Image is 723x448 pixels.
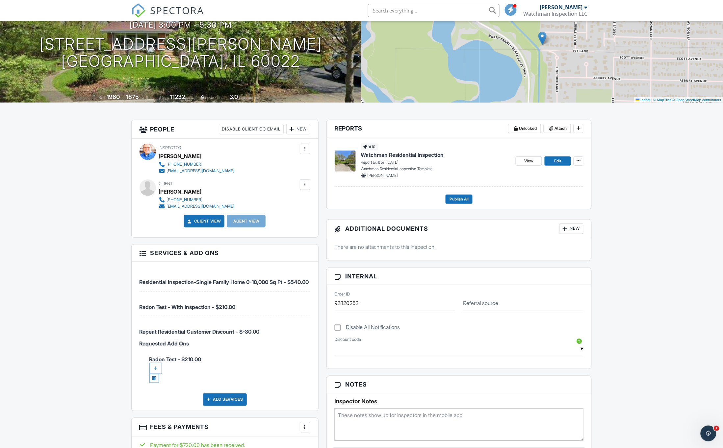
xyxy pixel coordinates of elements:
[140,95,149,100] span: sq. ft.
[132,245,318,262] h3: Services & Add ons
[159,151,202,161] div: [PERSON_NAME]
[636,98,651,102] a: Leaflet
[335,337,361,342] label: Discount code
[167,204,235,209] div: [EMAIL_ADDRESS][DOMAIN_NAME]
[167,168,235,174] div: [EMAIL_ADDRESS][DOMAIN_NAME]
[150,3,204,17] span: SPECTORA
[186,218,221,224] a: Client View
[368,4,500,17] input: Search everything...
[463,299,498,307] label: Referral source
[132,120,318,139] h3: People
[149,356,310,381] span: Radon Test - $210.00
[701,426,716,441] iframe: Intercom live chat
[159,187,202,197] div: [PERSON_NAME]
[652,98,653,102] span: |
[159,145,182,150] span: Inspector
[140,279,309,285] span: Residential Inspection-Single Family Home 0-10,000 Sq Ft - $540.00
[540,4,583,11] div: [PERSON_NAME]
[335,243,584,250] p: There are no attachments to this inspection.
[98,95,106,100] span: Built
[167,197,203,202] div: [PHONE_NUMBER]
[200,93,204,100] div: 4
[714,426,719,431] span: 1
[286,124,310,134] div: New
[140,267,310,291] li: Service: Residential Inspection-Single Family Home 0-10,000 Sq Ft
[140,304,236,310] span: Radon Test - With Inspection - $210.00
[672,98,721,102] a: © OpenStreetMap contributors
[559,224,583,234] div: New
[327,376,592,393] h3: Notes
[170,93,185,100] div: 11232
[159,161,235,168] a: [PHONE_NUMBER]
[140,316,310,341] li: Service: Repeat Residential Customer Discount
[140,341,310,347] h6: Requested Add Ons
[107,93,120,100] div: 1960
[654,98,671,102] a: © MapTiler
[159,168,235,174] a: [EMAIL_ADDRESS][DOMAIN_NAME]
[239,95,258,100] span: bathrooms
[524,11,588,17] div: Watchman Inspection LLC
[132,418,318,437] h3: Fees & Payments
[159,197,235,203] a: [PHONE_NUMBER]
[203,393,247,406] div: Add Services
[229,93,238,100] div: 3.0
[131,3,146,18] img: The Best Home Inspection Software - Spectora
[131,9,204,23] a: SPECTORA
[327,220,592,238] h3: Additional Documents
[39,35,322,70] h1: [STREET_ADDRESS][PERSON_NAME] [GEOGRAPHIC_DATA], IL 60022
[538,32,547,45] img: Marker
[327,268,592,285] h3: Internal
[335,324,400,332] label: Disable All Notifications
[130,20,232,29] h3: [DATE] 3:00 pm - 5:30 pm
[167,162,203,167] div: [PHONE_NUMBER]
[335,291,350,297] label: Order ID
[159,203,235,210] a: [EMAIL_ADDRESS][DOMAIN_NAME]
[126,93,139,100] div: 1875
[186,95,194,100] span: sq.ft.
[205,95,223,100] span: bedrooms
[140,328,260,335] span: Repeat Residential Customer Discount - $-30.00
[140,292,310,316] li: Service: Radon Test - With Inspection
[159,181,173,186] span: Client
[335,398,584,405] h5: Inspector Notes
[155,95,169,100] span: Lot Size
[219,124,284,134] div: Disable Client CC Email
